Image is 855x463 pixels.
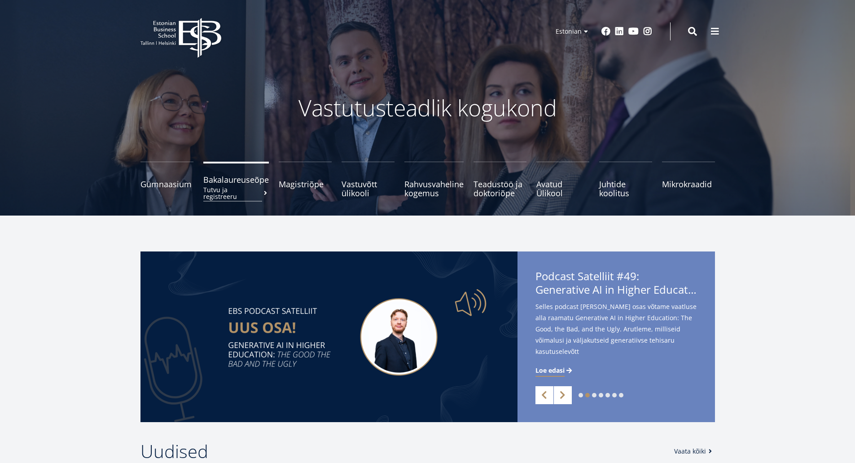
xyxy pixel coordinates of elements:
span: Magistriõpe [279,180,332,189]
a: Mikrokraadid [662,162,715,198]
a: 6 [612,393,617,397]
h2: Uudised [140,440,665,463]
span: Gümnaasium [140,180,193,189]
span: Rahvusvaheline kogemus [404,180,464,198]
a: Vaata kõiki [674,447,715,456]
p: Vastutusteadlik kogukond [190,94,666,121]
span: Vastuvõtt ülikooli [342,180,395,198]
span: Selles podcast [PERSON_NAME] osas võtame vaatluse alla raamatu Generative AI in Higher Education:... [535,301,697,371]
a: Previous [535,386,553,404]
a: 3 [592,393,596,397]
a: 5 [605,393,610,397]
a: Avatud Ülikool [536,162,589,198]
a: Magistriõpe [279,162,332,198]
small: Tutvu ja registreeru [203,186,269,200]
a: Gümnaasium [140,162,193,198]
span: Mikrokraadid [662,180,715,189]
a: Youtube [628,27,639,36]
a: Loe edasi [535,366,574,375]
img: satelliit 49 [140,251,517,422]
a: Next [554,386,572,404]
a: Rahvusvaheline kogemus [404,162,464,198]
a: Facebook [601,27,610,36]
a: Teadustöö ja doktoriõpe [474,162,526,198]
a: Instagram [643,27,652,36]
span: Podcast Satelliit #49: [535,269,697,299]
span: Teadustöö ja doktoriõpe [474,180,526,198]
a: 4 [599,393,603,397]
span: Bakalaureuseõpe [203,175,269,184]
span: Loe edasi [535,366,565,375]
a: 2 [585,393,590,397]
a: 1 [579,393,583,397]
span: Generative AI in Higher Education: The Good, the Bad, and the Ugly [535,283,697,296]
a: Juhtide koolitus [599,162,652,198]
a: 7 [619,393,623,397]
a: Linkedin [615,27,624,36]
span: Juhtide koolitus [599,180,652,198]
a: BakalaureuseõpeTutvu ja registreeru [203,162,269,198]
a: Vastuvõtt ülikooli [342,162,395,198]
span: Avatud Ülikool [536,180,589,198]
